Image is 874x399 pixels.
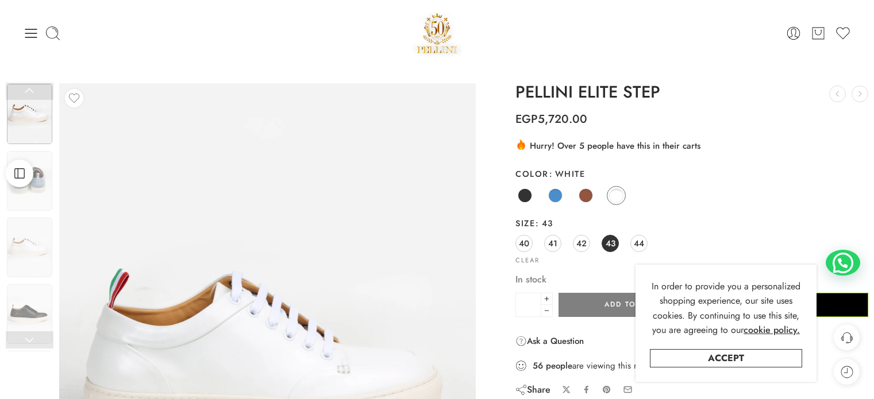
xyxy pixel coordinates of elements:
span: 42 [576,235,587,251]
a: Pin on Pinterest [602,385,611,394]
strong: people [546,360,572,371]
a: Pellini - [413,9,462,57]
button: Add to cart [559,293,707,317]
a: 44 [630,235,648,252]
bdi: 5,720.00 [515,111,587,127]
p: In stock [515,272,868,287]
img: sh-ms03-bl3-2-scaled-1.webp [7,218,52,277]
span: 41 [548,235,557,251]
div: Hurry! Over 5 people have this in their carts [515,138,868,152]
a: 43 [602,235,619,252]
span: 44 [634,235,644,251]
label: Color [515,168,868,180]
a: Wishlist [835,25,851,41]
a: 42 [573,235,590,252]
a: Accept [650,349,802,367]
a: Share on Facebook [582,385,591,394]
span: 43 [606,235,615,251]
strong: 56 [533,360,543,371]
label: Size [515,218,868,229]
img: Pellini [413,9,462,57]
img: sh-ms03-bl3-2-scaled-1.webp [7,284,52,344]
div: are viewing this right now [515,359,868,372]
div: Share [515,383,550,396]
a: Email to your friends [623,385,633,394]
img: sh-ms03-bl3-2-scaled-1.webp [7,84,52,144]
a: 40 [515,235,533,252]
a: Ask a Question [515,334,584,348]
a: Share on X [562,385,571,394]
a: cookie policy. [744,323,800,338]
a: Login / Register [786,25,802,41]
span: 43 [535,217,553,229]
span: In order to provide you a personalized shopping experience, our site uses cookies. By continuing ... [652,280,800,337]
h1: PELLINI ELITE STEP [515,83,868,102]
a: Clear options [515,257,540,264]
a: 41 [544,235,561,252]
a: Cart [810,25,826,41]
span: White [549,168,586,180]
span: 40 [519,235,529,251]
img: sh-ms03-bl3-2-scaled-1.webp [7,151,52,211]
span: EGP [515,111,538,127]
input: Product quantity [515,293,541,317]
